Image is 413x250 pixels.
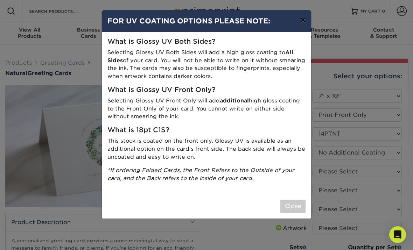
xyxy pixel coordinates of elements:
[295,10,311,30] button: ×
[107,86,306,94] h5: What is Glossy UV Front Only?
[107,49,306,80] p: Selecting Glossy UV Both Sides will add a high gloss coating to of your card. You will not be abl...
[389,226,406,243] div: Open Intercom Messenger
[280,200,306,213] button: Close
[107,49,293,64] strong: All Sides
[107,38,306,46] h5: What is Glossy UV Both Sides?
[107,126,306,134] h5: What is 18pt C1S?
[107,167,294,181] i: *If ordering Folded Cards, the Front Refers to the Outside of your card, and the Back refers to t...
[107,16,306,26] h4: FOR UV COATING OPTIONS PLEASE NOTE:
[107,137,306,161] p: This stock is coated on the front only. Glossy UV is available as an additional option on the car...
[107,97,306,121] p: Selecting Glossy UV Front Only will add high gloss coating to the Front Only of your card. You ca...
[220,97,249,104] strong: additional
